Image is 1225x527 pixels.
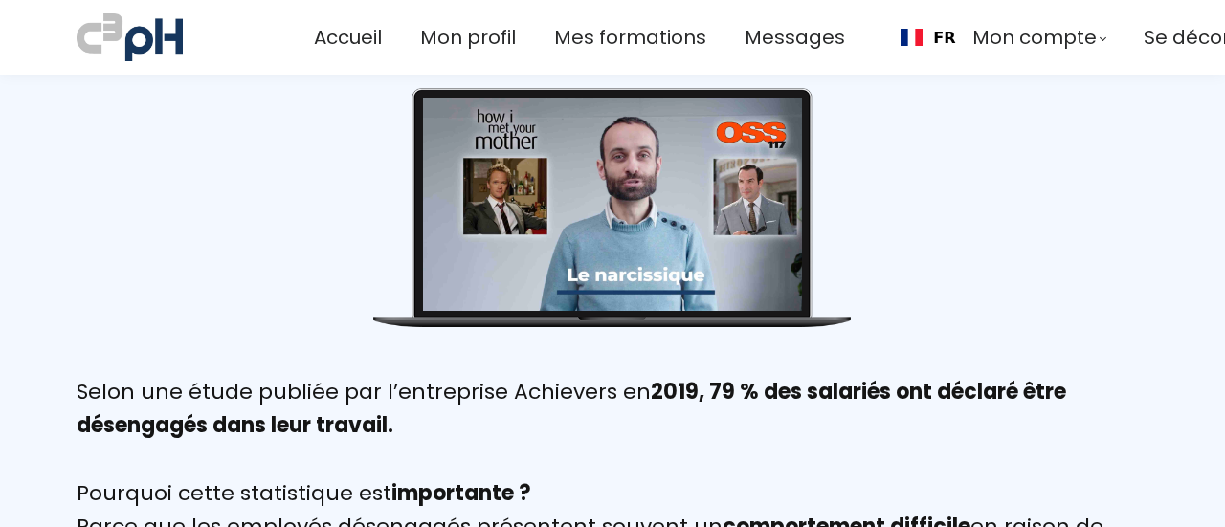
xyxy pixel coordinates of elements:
div: Pourquoi cette statistique est [77,443,1148,510]
div: Selon une étude publiée par l’entreprise Achievers en [77,375,1148,442]
a: FR [901,29,956,47]
img: a70bc7685e0efc0bd0b04b3506828469.jpeg [77,10,183,65]
a: Accueil [314,22,382,54]
div: Language selected: Français [883,15,971,59]
a: Mon profil [420,22,516,54]
strong: importante ? [391,478,531,508]
a: Mes formations [554,22,706,54]
img: Français flag [901,29,923,46]
a: Messages [745,22,845,54]
span: Mon compte [972,22,1097,54]
div: Language Switcher [883,15,971,59]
